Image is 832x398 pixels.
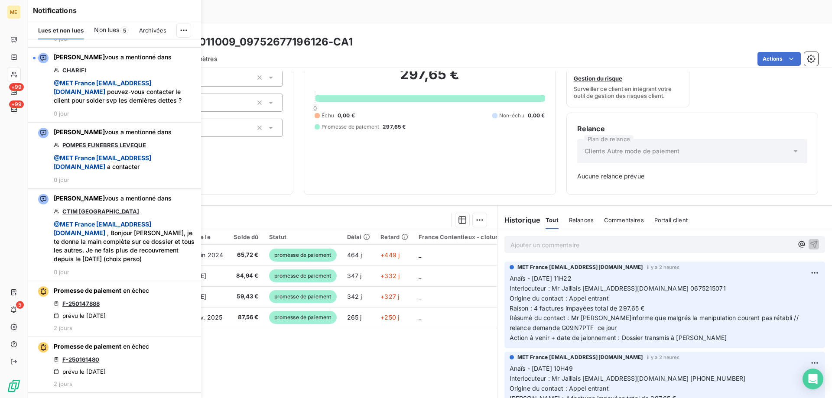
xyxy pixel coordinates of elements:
span: Archivées [139,27,166,34]
span: [PERSON_NAME] [54,128,105,136]
span: Lues et non lues [38,27,84,34]
span: _ [419,251,421,259]
span: +332 j [380,272,400,279]
h6: Historique [497,215,541,225]
span: +99 [9,83,24,91]
span: 347 j [347,272,362,279]
button: Promesse de paiement en échecF-250161480prévu le [DATE]2 jours [28,337,201,393]
span: +327 j [380,293,399,300]
div: France Contentieux - cloture [419,233,501,240]
span: Interlocuteur : Mr Jaillais [EMAIL_ADDRESS][DOMAIN_NAME] 0675215071 [510,285,726,292]
span: Anaïs - [DATE] 11H22 [510,275,572,282]
span: Origine du contact : Appel entrant [510,294,609,302]
span: vous a mentionné dans [54,53,172,61]
span: [PERSON_NAME] [54,194,105,202]
span: Gestion du risque [574,75,622,82]
div: Délai [347,233,370,240]
span: @ MET France [EMAIL_ADDRESS][DOMAIN_NAME] [54,220,151,236]
div: Solde dû [234,233,258,240]
span: +99 [9,100,24,108]
button: Promesse de paiement en échecF-250147888prévu le [DATE]2 jours [28,281,201,337]
span: 2 jours [54,380,72,387]
span: il y a 2 heures [647,265,679,270]
span: 0,00 € [338,112,355,120]
span: MET France [EMAIL_ADDRESS][DOMAIN_NAME] [517,263,643,271]
span: +250 j [380,314,399,321]
span: 0 jour [54,176,69,183]
span: +449 j [380,251,400,259]
button: [PERSON_NAME]vous a mentionné dansPOMPES FUNEBRES LEVEQUE @MET France [EMAIL_ADDRESS][DOMAIN_NAME... [28,123,201,189]
h3: JAILLAIS - METFRA000011009_09752677196126-CA1 [76,34,353,50]
span: 23 juin 2024 [186,251,224,259]
span: vous a mentionné dans [54,194,172,203]
span: en échec [123,287,149,294]
span: _ [419,293,421,300]
span: 84,94 € [234,272,258,280]
span: [PERSON_NAME] [54,53,105,61]
span: Commentaires [604,217,644,223]
a: F-250161480 [62,356,99,363]
span: il y a 2 heures [647,355,679,360]
span: Non-échu [499,112,524,120]
img: Logo LeanPay [7,379,21,393]
span: 297,65 € [383,123,406,131]
a: POMPES FUNEBRES LEVEQUE [62,142,146,149]
span: promesse de paiement [269,269,337,282]
div: Retard [380,233,408,240]
span: Échu [322,112,334,120]
span: Résumé du contact : Mr [PERSON_NAME]informe que malgrés la manipulation courant pas rétabli // re... [510,314,800,331]
div: prévu le [DATE] [54,312,106,319]
h2: 297,65 € [315,66,545,92]
span: Raison : 4 factures impayées total de 297.65 € [510,304,645,312]
button: Gestion du risqueSurveiller ce client en intégrant votre outil de gestion des risques client. [566,52,690,107]
div: prévu le [DATE] [54,368,106,375]
span: Tout [546,217,559,223]
span: 0 jour [54,269,69,275]
span: en échec [123,343,149,350]
span: 5 [120,26,129,34]
button: [PERSON_NAME]vous a mentionné dansCTIM [GEOGRAPHIC_DATA] @MET France [EMAIL_ADDRESS][DOMAIN_NAME]... [28,189,201,281]
span: Portail client [654,217,688,223]
span: , Bonjour [PERSON_NAME], je te donne la main complète sur ce dossier et tous les autres. Je ne fa... [54,220,196,263]
a: F-250147888 [62,300,100,307]
a: CHARIFI [62,67,86,74]
span: 65,72 € [234,251,258,259]
span: 59,43 € [234,292,258,301]
button: [PERSON_NAME]vous a mentionné dansCHARIFI @MET France [EMAIL_ADDRESS][DOMAIN_NAME] pouvez-vous co... [28,48,201,123]
span: 5 [16,301,24,309]
span: 342 j [347,293,362,300]
h6: Relance [577,123,807,134]
span: Action à venir + date de jalonnement : Dossier transmis à [PERSON_NAME] [510,334,727,341]
span: @ MET France [EMAIL_ADDRESS][DOMAIN_NAME] [54,79,151,95]
span: 0 jour [54,110,69,117]
span: @ MET France [EMAIL_ADDRESS][DOMAIN_NAME] [54,154,151,170]
span: _ [419,314,421,321]
div: Statut [269,233,337,240]
span: 8 janv. 2025 [186,314,223,321]
span: promesse de paiement [269,249,337,262]
span: promesse de paiement [269,290,337,303]
span: 2 jours [54,324,72,331]
span: Promesse de paiement [54,287,121,294]
div: Open Intercom Messenger [803,369,823,389]
span: vous a mentionné dans [54,128,172,136]
span: Non lues [94,26,119,34]
span: 265 j [347,314,362,321]
span: a contacter [54,154,196,171]
span: Aucune relance prévue [577,172,807,181]
span: 464 j [347,251,362,259]
span: Promesse de paiement [54,343,121,350]
h6: Notifications [33,5,196,16]
span: promesse de paiement [269,311,337,324]
span: pouvez-vous contacter le client pour solder svp les dernières dettes ? [54,79,196,105]
span: Relances [569,217,594,223]
span: Clients Autre mode de paiement [585,147,680,155]
a: CTIM [GEOGRAPHIC_DATA] [62,208,139,215]
span: _ [419,272,421,279]
span: 0 [313,105,317,112]
span: Surveiller ce client en intégrant votre outil de gestion des risques client. [574,85,682,99]
button: Actions [757,52,801,66]
div: Échue le [186,233,224,240]
span: MET France [EMAIL_ADDRESS][DOMAIN_NAME] [517,353,643,361]
span: 0,00 € [528,112,545,120]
